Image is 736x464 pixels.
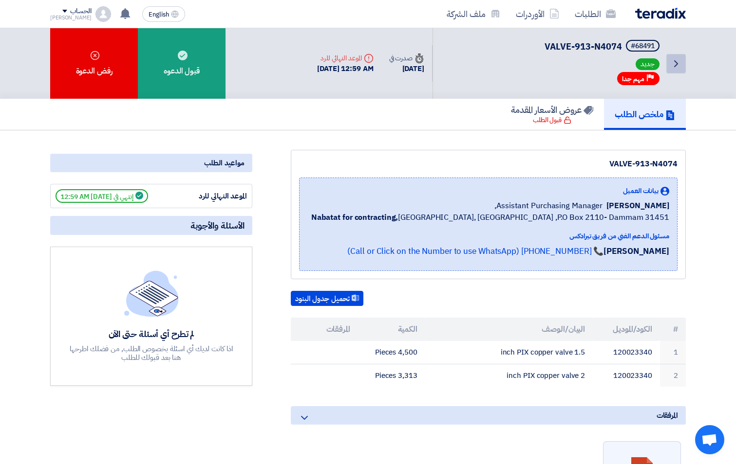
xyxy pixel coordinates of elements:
td: 3,313 Pieces [358,364,425,387]
span: [GEOGRAPHIC_DATA], [GEOGRAPHIC_DATA] ,P.O Box 2110- Dammam 31451 [311,212,669,223]
a: ملخص الطلب [604,99,686,130]
img: empty_state_list.svg [124,270,179,316]
div: قبول الطلب [533,115,571,125]
td: 1 [660,341,686,364]
th: المرفقات [291,318,358,341]
span: [PERSON_NAME] [606,200,669,212]
a: عروض الأسعار المقدمة قبول الطلب [500,99,604,130]
div: لم تطرح أي أسئلة حتى الآن [69,328,234,339]
a: 📞 [PHONE_NUMBER] (Call or Click on the Number to use WhatsApp) [347,245,604,257]
div: الحساب [70,7,91,16]
span: المرفقات [657,410,678,421]
td: 1.5 inch PIX copper valve [425,341,593,364]
h5: ملخص الطلب [615,108,675,120]
div: مسئول الدعم الفني من فريق تيرادكس [311,231,669,241]
th: # [660,318,686,341]
div: صدرت في [389,53,424,63]
span: جديد [636,58,660,70]
div: [DATE] [389,63,424,74]
b: Nabatat for contracting, [311,212,398,223]
strong: [PERSON_NAME] [604,245,669,257]
div: #68491 [631,43,655,50]
span: Assistant Purchasing Manager, [494,200,603,212]
th: الكمية [358,318,425,341]
span: الأسئلة والأجوبة [190,220,245,231]
th: البيان/الوصف [425,318,593,341]
button: English [142,6,185,22]
td: 120023340 [593,364,660,387]
img: profile_test.png [95,6,111,22]
h5: VALVE-913-N4074 [545,40,661,54]
td: 2 [660,364,686,387]
span: English [149,11,169,18]
a: Open chat [695,425,724,454]
a: الأوردرات [508,2,567,25]
span: مهم جدا [622,74,644,84]
a: ملف الشركة [439,2,508,25]
td: 120023340 [593,341,660,364]
div: [PERSON_NAME] [50,15,92,20]
div: [DATE] 12:59 AM [317,63,374,74]
div: رفض الدعوة [50,28,138,99]
td: 4,500 Pieces [358,341,425,364]
td: 2 inch PIX copper valve [425,364,593,387]
th: الكود/الموديل [593,318,660,341]
div: الموعد النهائي للرد [174,191,247,202]
span: إنتهي في [DATE] 12:59 AM [56,189,148,203]
span: VALVE-913-N4074 [545,40,622,53]
div: الموعد النهائي للرد [317,53,374,63]
span: بيانات العميل [623,186,659,196]
div: اذا كانت لديك أي اسئلة بخصوص الطلب, من فضلك اطرحها هنا بعد قبولك للطلب [69,344,234,362]
img: Teradix logo [635,8,686,19]
div: VALVE-913-N4074 [299,158,678,170]
a: الطلبات [567,2,623,25]
button: تحميل جدول البنود [291,291,363,306]
div: مواعيد الطلب [50,154,252,172]
h5: عروض الأسعار المقدمة [511,104,593,115]
div: قبول الدعوه [138,28,226,99]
